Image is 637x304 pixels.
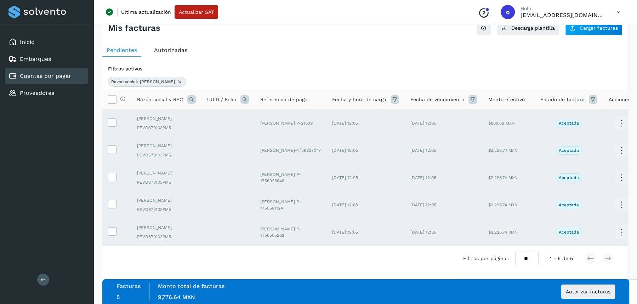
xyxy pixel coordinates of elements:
span: Cargar facturas [580,25,618,30]
span: [PERSON_NAME]-1756837047 [260,148,321,153]
span: $869.68 MXN [488,121,515,126]
span: Autorizadas [154,47,187,53]
div: Proveedores [5,85,88,101]
span: 9,776.64 MXN [158,294,195,300]
span: PEVD670103PM5 [137,152,196,158]
p: Aceptada [559,121,579,126]
a: Embarques [20,56,51,62]
span: Filtros por página : [463,255,510,262]
span: [DATE] 12:05 [410,121,436,126]
span: 1 - 5 de 5 [550,255,573,262]
button: Cargar facturas [565,21,622,35]
button: Autorizar facturas [561,285,615,299]
p: Aceptada [559,202,579,207]
a: Proveedores [20,90,54,96]
span: Razón social y RFC [137,96,183,103]
span: Descarga plantilla [511,25,555,30]
span: Actualizar SAT [179,10,214,15]
span: [PERSON_NAME] [137,224,196,231]
span: Referencia de pago [260,96,307,103]
span: $2,226.74 MXN [488,230,518,235]
div: Filtros activos [108,65,622,73]
span: 5 [116,294,120,300]
span: [PERSON_NAME] [137,197,196,203]
span: [PERSON_NAME] P-1756505262 [260,226,301,238]
p: Última actualización [121,9,171,15]
label: Monto total de facturas [158,283,224,289]
span: [PERSON_NAME] [137,143,196,149]
span: [DATE] 12:05 [332,175,358,180]
span: [PERSON_NAME] P-1756581124 [260,199,301,211]
span: Fecha y hora de carga [332,96,386,103]
a: Cuentas por pagar [20,73,71,79]
div: Razón social: demetrio [108,77,186,87]
span: [DATE] 12:05 [332,230,358,235]
button: Actualizar SAT [175,5,218,19]
span: [PERSON_NAME] P-21839 [260,121,313,126]
p: oscar.onestprod@solvento.mx [521,12,605,18]
span: Acciones [609,96,630,103]
span: Razón social: [PERSON_NAME] [111,79,175,85]
span: [PERSON_NAME] P-1756935648 [260,172,301,183]
span: PEVD670103PM5 [137,206,196,213]
span: [DATE] 12:05 [410,202,436,207]
span: [DATE] 12:05 [332,121,358,126]
span: [DATE] 12:05 [332,148,358,153]
span: [PERSON_NAME] [137,170,196,176]
span: Fecha de vencimiento [410,96,464,103]
h4: Mis facturas [108,23,160,33]
span: [DATE] 12:05 [410,230,436,235]
span: Autorizar facturas [566,289,610,294]
span: [DATE] 12:05 [410,175,436,180]
div: Inicio [5,34,88,50]
span: [DATE] 12:05 [410,148,436,153]
span: Estado de factura [540,96,585,103]
span: Monto efectivo [488,96,525,103]
span: $2,226.74 MXN [488,202,518,207]
p: Hola, [521,6,605,12]
span: Pendientes [107,47,137,53]
a: Inicio [20,39,35,45]
span: $2,226.74 MXN [488,148,518,153]
span: UUID / Folio [207,96,236,103]
span: $2,226.74 MXN [488,175,518,180]
p: Aceptada [559,148,579,153]
p: Aceptada [559,230,579,235]
span: [PERSON_NAME] [137,115,196,122]
p: Aceptada [559,175,579,180]
span: PEVD670103PM5 [137,179,196,185]
button: Descarga plantilla [497,21,559,35]
span: PEVD670103PM5 [137,234,196,240]
span: PEVD670103PM5 [137,125,196,131]
div: Embarques [5,51,88,67]
div: Cuentas por pagar [5,68,88,84]
label: Facturas [116,283,141,289]
span: [DATE] 12:05 [332,202,358,207]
